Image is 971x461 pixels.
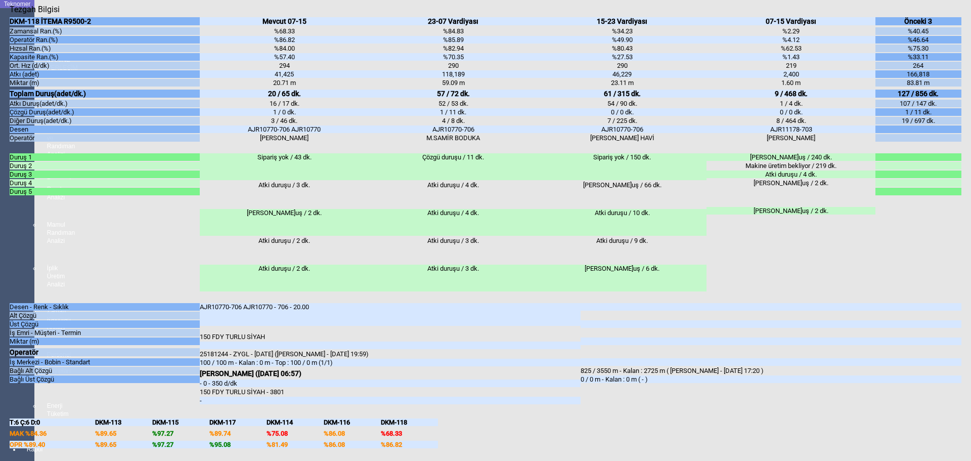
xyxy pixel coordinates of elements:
[10,441,95,448] div: OPR %89.40
[200,134,369,142] div: [PERSON_NAME]
[875,36,961,44] div: %46.64
[369,117,538,124] div: 4 / 8 dk.
[875,70,961,78] div: 166,818
[369,125,538,133] div: AJR10770-706
[200,90,369,98] div: 20 / 65 dk.
[707,90,875,98] div: 9 / 468 dk.
[152,430,209,437] div: %97.27
[10,418,95,426] div: T:6 Ç:6 D:0
[381,418,438,426] div: DKM-118
[10,79,200,87] div: Miktar (m)
[875,17,961,25] div: Önceki 3
[875,108,961,116] div: 1 / 11 dk.
[10,70,200,78] div: Atkı (adet)
[200,350,581,358] div: 25181244 - ZYGL - [DATE] ([PERSON_NAME] - [DATE] 19:59)
[369,53,538,61] div: %70.35
[200,125,369,133] div: AJR10770-706 AJR10770
[707,45,875,52] div: %62.53
[875,79,961,87] div: 83.81 m
[10,329,200,337] div: İş Emri - Müşteri - Termin
[581,375,961,383] div: 0 / 0 m - Kalan : 0 m ( - )
[10,430,95,437] div: MAK %84.36
[95,418,152,426] div: DKM-113
[538,237,707,264] div: Atki duruşu / 9 dk.
[875,100,961,107] div: 107 / 147 dk.
[10,36,200,44] div: Operatör Ran.(%)
[200,153,369,180] div: Sipariş yok / 43 dk.
[875,27,961,35] div: %40.45
[10,62,200,69] div: Ort. Hız (d/dk)
[875,45,961,52] div: %75.30
[369,181,538,208] div: Atki duruşu / 4 dk.
[200,209,369,236] div: [PERSON_NAME]uş / 2 dk.
[369,153,538,180] div: Çözgü duruşu / 11 dk.
[538,100,707,107] div: 54 / 90 dk.
[10,303,200,311] div: Desen - Renk - Sıklık
[10,45,200,52] div: Hızsal Ran.(%)
[200,237,369,264] div: Atki duruşu / 2 dk.
[369,27,538,35] div: %84.83
[10,179,200,187] div: Duruş 4
[369,237,538,264] div: Atki duruşu / 3 dk.
[10,348,200,356] div: Operatör
[152,441,209,448] div: %97.27
[10,17,200,25] div: DKM-118 İTEMA R9500-2
[369,108,538,116] div: 1 / 11 dk.
[707,27,875,35] div: %2.29
[10,125,200,133] div: Desen
[369,62,538,69] div: 290
[875,117,961,124] div: 19 / 697 dk.
[200,388,581,396] div: 150 FDY TURLU SİYAH - 3801
[10,338,200,345] div: Miktar (m)
[267,430,324,437] div: %75.08
[200,303,581,326] div: AJR10770-706 AJR10770 - 706 - 20.00
[707,17,875,25] div: 07-15 Vardiyası
[200,359,581,366] div: 100 / 100 m - Kalan : 0 m - Top : 100 / 0 m (1/1)
[707,117,875,124] div: 8 / 464 dk.
[95,430,152,437] div: %89.65
[10,367,200,374] div: Bağlı Alt Çözgü
[209,418,267,426] div: DKM-117
[538,90,707,98] div: 61 / 315 dk.
[538,117,707,124] div: 7 / 225 dk.
[200,62,369,69] div: 294
[200,265,369,291] div: Atki duruşu / 2 dk.
[10,375,200,383] div: Bağlı Üst Çözgü
[707,100,875,107] div: 1 / 4 dk.
[369,265,538,291] div: Atki duruşu / 3 dk.
[10,53,200,61] div: Kapasite Ran.(%)
[200,70,369,78] div: 41,425
[538,108,707,116] div: 0 / 0 dk.
[538,53,707,61] div: %27.53
[10,134,200,142] div: Operatör
[209,441,267,448] div: %95.08
[10,5,63,14] div: Tezgah Bilgisi
[707,134,875,142] div: [PERSON_NAME]
[95,441,152,448] div: %89.65
[369,90,538,98] div: 57 / 72 dk.
[200,369,581,378] div: [PERSON_NAME] ([DATE] 06:57)
[707,62,875,69] div: 219
[381,441,438,448] div: %86.82
[369,209,538,236] div: Atki duruşu / 4 dk.
[200,100,369,107] div: 16 / 17 dk.
[538,265,707,291] div: [PERSON_NAME]uş / 6 dk.
[10,100,200,107] div: Atkı Duruş(adet/dk.)
[200,181,369,208] div: Atki duruşu / 3 dk.
[538,70,707,78] div: 46,229
[707,125,875,133] div: AJR11178-703
[707,108,875,116] div: 0 / 0 dk.
[10,312,200,319] div: Alt Çözgü
[324,418,381,426] div: DKM-116
[707,162,875,170] div: Makine üretim bekliyor / 219 dk.
[200,27,369,35] div: %68.33
[369,17,538,25] div: 23-07 Vardiyası
[200,117,369,124] div: 3 / 46 dk.
[369,36,538,44] div: %85.89
[707,79,875,87] div: 1.60 m
[10,320,200,328] div: Üst Çözgü
[538,62,707,69] div: 290
[369,134,538,142] div: M.SAMİR BODUKA
[10,188,200,195] div: Duruş 5
[538,45,707,52] div: %80.43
